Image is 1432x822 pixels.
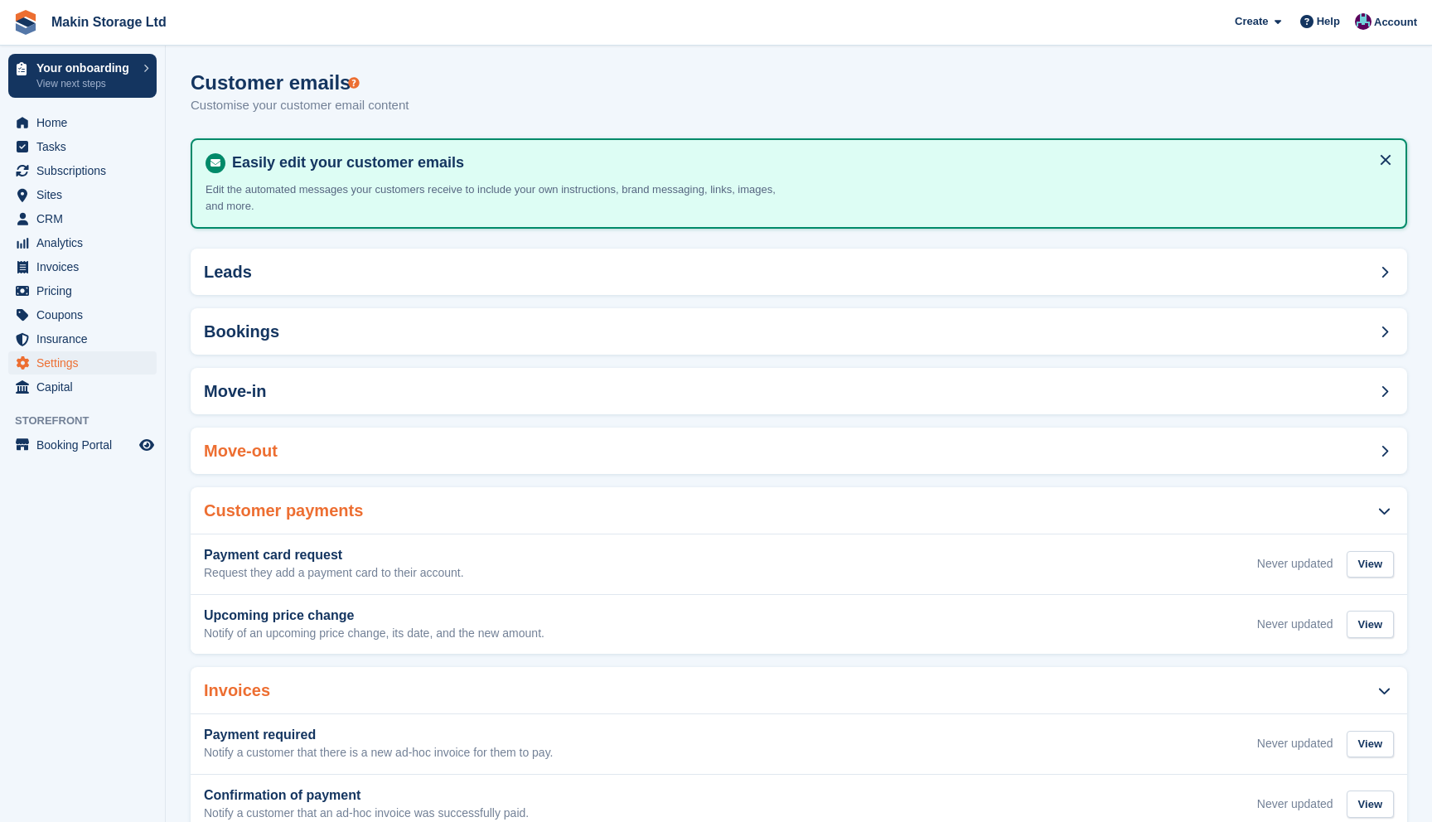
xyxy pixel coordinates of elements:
[1347,791,1394,818] div: View
[204,442,278,461] h2: Move-out
[204,746,554,761] p: Notify a customer that there is a new ad-hoc invoice for them to pay.
[191,96,409,115] p: Customise your customer email content
[36,76,135,91] p: View next steps
[36,183,136,206] span: Sites
[36,279,136,302] span: Pricing
[204,728,554,742] h3: Payment required
[1257,735,1333,752] div: Never updated
[8,54,157,98] a: Your onboarding View next steps
[36,255,136,278] span: Invoices
[8,159,157,182] a: menu
[191,595,1407,655] a: Upcoming price change Notify of an upcoming price change, its date, and the new amount. Never upd...
[8,111,157,134] a: menu
[1347,551,1394,578] div: View
[191,71,409,94] h1: Customer emails
[191,534,1407,594] a: Payment card request Request they add a payment card to their account. Never updated View
[36,207,136,230] span: CRM
[1355,13,1372,30] img: Chris Patel
[1347,731,1394,758] div: View
[1235,13,1268,30] span: Create
[204,501,363,520] h2: Customer payments
[204,626,544,641] p: Notify of an upcoming price change, its date, and the new amount.
[8,303,157,326] a: menu
[1257,616,1333,633] div: Never updated
[36,351,136,375] span: Settings
[204,382,267,401] h2: Move-in
[8,207,157,230] a: menu
[8,255,157,278] a: menu
[8,327,157,351] a: menu
[36,111,136,134] span: Home
[36,433,136,457] span: Booking Portal
[36,375,136,399] span: Capital
[36,231,136,254] span: Analytics
[8,375,157,399] a: menu
[1374,14,1417,31] span: Account
[204,806,529,821] p: Notify a customer that an ad-hoc invoice was successfully paid.
[8,433,157,457] a: menu
[346,75,361,90] div: Tooltip anchor
[1257,555,1333,573] div: Never updated
[1317,13,1340,30] span: Help
[1257,795,1333,813] div: Never updated
[206,181,786,214] p: Edit the automated messages your customers receive to include your own instructions, brand messag...
[36,327,136,351] span: Insurance
[204,548,464,563] h3: Payment card request
[8,135,157,158] a: menu
[137,435,157,455] a: Preview store
[8,351,157,375] a: menu
[204,566,464,581] p: Request they add a payment card to their account.
[13,10,38,35] img: stora-icon-8386f47178a22dfd0bd8f6a31ec36ba5ce8667c1dd55bd0f319d3a0aa187defe.svg
[45,8,173,36] a: Makin Storage Ltd
[36,62,135,74] p: Your onboarding
[36,135,136,158] span: Tasks
[204,322,279,341] h2: Bookings
[8,279,157,302] a: menu
[15,413,165,429] span: Storefront
[1347,611,1394,638] div: View
[191,714,1407,774] a: Payment required Notify a customer that there is a new ad-hoc invoice for them to pay. Never upda...
[8,231,157,254] a: menu
[204,263,252,282] h2: Leads
[204,608,544,623] h3: Upcoming price change
[225,153,1392,172] h4: Easily edit your customer emails
[204,681,270,700] h2: Invoices
[36,159,136,182] span: Subscriptions
[204,788,529,803] h3: Confirmation of payment
[8,183,157,206] a: menu
[36,303,136,326] span: Coupons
